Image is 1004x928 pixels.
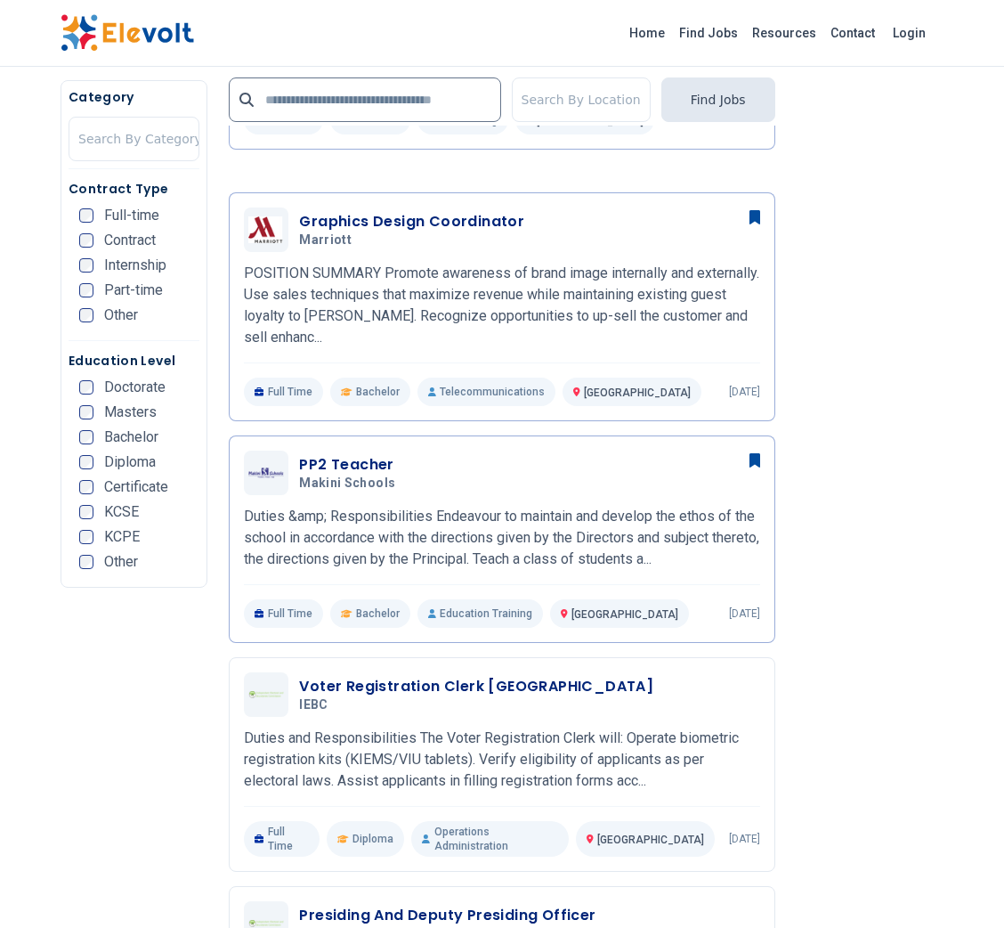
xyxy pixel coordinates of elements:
[104,308,138,322] span: Other
[79,283,93,297] input: Part-time
[244,821,320,857] p: Full Time
[729,606,760,621] p: [DATE]
[299,676,653,697] h3: Voter Registration Clerk [GEOGRAPHIC_DATA]
[79,555,93,569] input: Other
[104,283,163,297] span: Part-time
[352,832,393,846] span: Diploma
[104,455,156,469] span: Diploma
[299,697,328,713] span: IEBC
[69,88,199,106] h5: Category
[244,506,759,570] p: Duties &amp; Responsibilities Endeavour to maintain and develop the ethos of the school in accord...
[104,380,166,395] span: Doctorate
[79,380,93,395] input: Doctorate
[104,555,138,569] span: Other
[244,599,323,628] p: Full Time
[79,233,93,248] input: Contract
[79,480,93,494] input: Certificate
[79,455,93,469] input: Diploma
[248,920,284,927] img: IEBC
[104,480,168,494] span: Certificate
[745,19,823,47] a: Resources
[61,14,194,52] img: Elevolt
[356,385,400,399] span: Bachelor
[244,451,759,628] a: Makini SchoolsPP2 TeacherMakini SchoolsDuties &amp; Responsibilities Endeavour to maintain and de...
[79,430,93,444] input: Bachelor
[248,216,284,243] img: Marriott
[244,378,323,406] p: Full Time
[584,387,691,399] span: [GEOGRAPHIC_DATA]
[882,15,936,51] a: Login
[672,19,745,47] a: Find Jobs
[244,208,759,406] a: MarriottGraphics Design CoordinatorMarriottPOSITION SUMMARY Promote awareness of brand image inte...
[356,606,400,621] span: Bachelor
[244,672,759,857] a: IEBCVoter Registration Clerk [GEOGRAPHIC_DATA]IEBCDuties and Responsibilities The Voter Registrat...
[69,352,199,370] h5: Education Level
[299,476,395,492] span: Makini Schools
[69,180,199,198] h5: Contract Type
[299,454,402,476] h3: PP2 Teacher
[104,233,156,248] span: Contract
[104,530,140,544] span: KCPE
[661,77,775,122] button: Find Jobs
[79,258,93,273] input: Internship
[571,608,678,621] span: [GEOGRAPHIC_DATA]
[299,905,595,926] h3: Presiding And Deputy Presiding Officer
[622,19,672,47] a: Home
[417,599,543,628] p: Education Training
[104,430,158,444] span: Bachelor
[417,378,555,406] p: Telecommunications
[411,821,568,857] p: Operations Administration
[248,691,284,698] img: IEBC
[823,19,882,47] a: Contact
[244,728,759,792] p: Duties and Responsibilities The Voter Registration Clerk will: Operate biometric registration kit...
[104,208,159,223] span: Full-time
[79,405,93,419] input: Masters
[79,308,93,322] input: Other
[299,211,524,232] h3: Graphics Design Coordinator
[104,505,139,519] span: KCSE
[299,232,352,248] span: Marriott
[248,468,284,479] img: Makini Schools
[729,832,760,846] p: [DATE]
[729,385,760,399] p: [DATE]
[597,834,704,846] span: [GEOGRAPHIC_DATA]
[104,405,157,419] span: Masters
[79,530,93,544] input: KCPE
[79,208,93,223] input: Full-time
[244,263,759,348] p: POSITION SUMMARY Promote awareness of brand image internally and externally. Use sales techniques...
[104,258,166,273] span: Internship
[79,505,93,519] input: KCSE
